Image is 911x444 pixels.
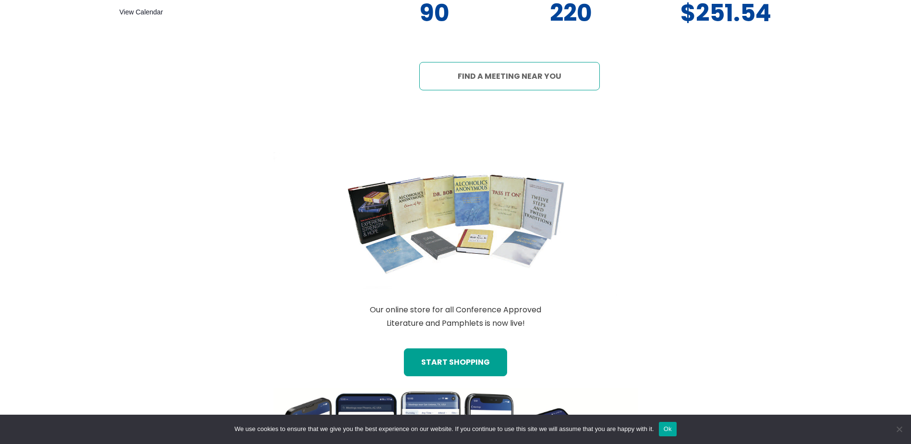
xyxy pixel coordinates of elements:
span: No [894,424,904,434]
a: Find a meeting near you [419,62,600,90]
a: start shopping [404,348,507,376]
button: Ok [659,422,677,436]
span: We use cookies to ensure that we give you the best experience on our website. If you continue to ... [234,424,654,434]
img: Order Online [273,152,638,295]
figcaption: Our online store for all Conference Approved Literature and Pamphlets is now live! [302,299,609,330]
a: View Calendar [120,8,163,16]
